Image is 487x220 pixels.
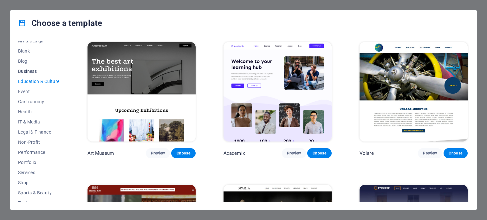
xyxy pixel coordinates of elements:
[449,151,463,156] span: Choose
[18,56,60,66] button: Blog
[224,42,332,141] img: Academix
[18,107,60,117] button: Health
[18,66,60,76] button: Business
[360,150,374,156] p: Volare
[18,79,60,84] span: Education & Culture
[18,129,60,135] span: Legal & Finance
[18,48,60,53] span: Blank
[151,151,165,156] span: Preview
[146,148,170,158] button: Preview
[360,42,468,141] img: Volare
[18,127,60,137] button: Legal & Finance
[18,198,60,208] button: Trades
[18,178,60,188] button: Shop
[18,99,60,104] span: Gastronomy
[88,42,196,141] img: Art Museum
[18,89,60,94] span: Event
[18,36,60,46] button: Art & Design
[18,46,60,56] button: Blank
[423,151,437,156] span: Preview
[18,170,60,175] span: Services
[18,140,60,145] span: Non-Profit
[18,109,60,114] span: Health
[18,167,60,178] button: Services
[18,147,60,157] button: Performance
[18,190,60,195] span: Sports & Beauty
[18,117,60,127] button: IT & Media
[307,148,331,158] button: Choose
[18,137,60,147] button: Non-Profit
[18,119,60,124] span: IT & Media
[18,18,102,28] h4: Choose a template
[18,76,60,86] button: Education & Culture
[282,148,306,158] button: Preview
[176,151,190,156] span: Choose
[18,188,60,198] button: Sports & Beauty
[18,97,60,107] button: Gastronomy
[171,148,195,158] button: Choose
[224,150,245,156] p: Academix
[18,150,60,155] span: Performance
[444,148,468,158] button: Choose
[18,160,60,165] span: Portfolio
[418,148,442,158] button: Preview
[18,69,60,74] span: Business
[287,151,301,156] span: Preview
[18,38,60,43] span: Art & Design
[88,150,114,156] p: Art Museum
[18,180,60,185] span: Shop
[18,86,60,97] button: Event
[18,200,60,205] span: Trades
[18,157,60,167] button: Portfolio
[312,151,326,156] span: Choose
[18,59,60,64] span: Blog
